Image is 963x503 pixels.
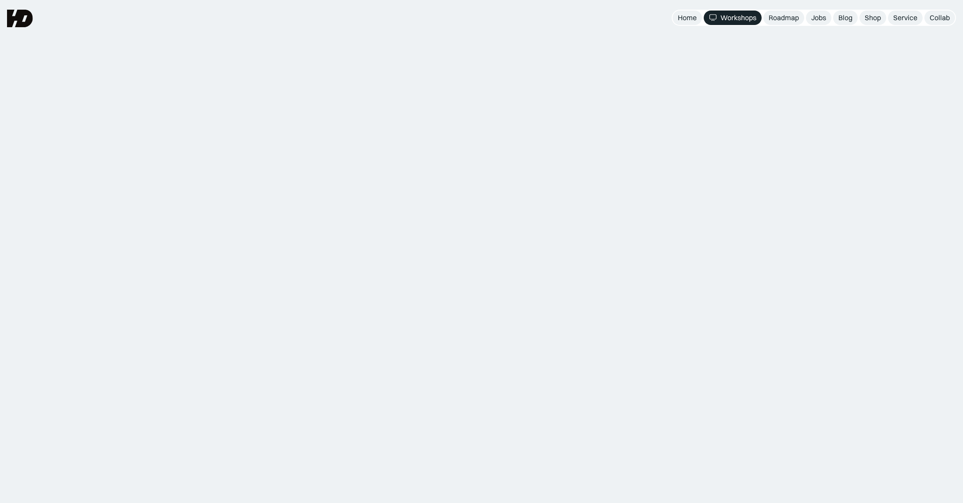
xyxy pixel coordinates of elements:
[811,13,826,22] div: Jobs
[859,11,886,25] a: Shop
[806,11,831,25] a: Jobs
[833,11,858,25] a: Blog
[924,11,955,25] a: Collab
[720,13,756,22] div: Workshops
[704,11,762,25] a: Workshops
[763,11,804,25] a: Roadmap
[888,11,923,25] a: Service
[673,11,702,25] a: Home
[865,13,881,22] div: Shop
[838,13,852,22] div: Blog
[930,13,950,22] div: Collab
[678,13,697,22] div: Home
[769,13,799,22] div: Roadmap
[893,13,917,22] div: Service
